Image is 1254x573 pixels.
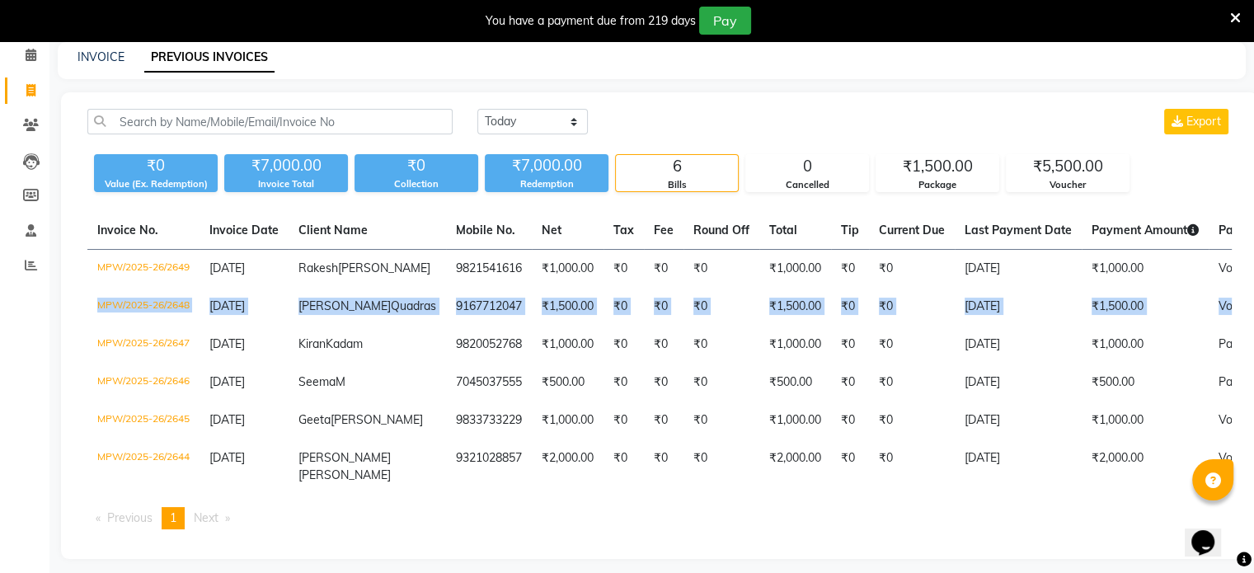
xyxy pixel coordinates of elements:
[485,177,608,191] div: Redemption
[87,507,1232,529] nav: Pagination
[604,402,644,439] td: ₹0
[831,326,869,364] td: ₹0
[965,223,1072,237] span: Last Payment Date
[759,288,831,326] td: ₹1,500.00
[869,250,955,289] td: ₹0
[683,402,759,439] td: ₹0
[298,374,336,389] span: Seema
[338,261,430,275] span: [PERSON_NAME]
[87,326,200,364] td: MPW/2025-26/2647
[1092,223,1199,237] span: Payment Amount
[955,326,1082,364] td: [DATE]
[1186,114,1221,129] span: Export
[683,364,759,402] td: ₹0
[355,154,478,177] div: ₹0
[683,326,759,364] td: ₹0
[298,467,391,482] span: [PERSON_NAME]
[876,155,998,178] div: ₹1,500.00
[616,178,738,192] div: Bills
[87,402,200,439] td: MPW/2025-26/2645
[446,288,532,326] td: 9167712047
[699,7,751,35] button: Pay
[1164,109,1228,134] button: Export
[224,177,348,191] div: Invoice Total
[194,510,218,525] span: Next
[298,298,391,313] span: [PERSON_NAME]
[876,178,998,192] div: Package
[654,223,674,237] span: Fee
[955,402,1082,439] td: [DATE]
[746,178,868,192] div: Cancelled
[87,364,200,402] td: MPW/2025-26/2646
[94,154,218,177] div: ₹0
[532,250,604,289] td: ₹1,000.00
[1007,155,1129,178] div: ₹5,500.00
[209,450,245,465] span: [DATE]
[1082,364,1209,402] td: ₹500.00
[107,510,153,525] span: Previous
[759,364,831,402] td: ₹500.00
[683,288,759,326] td: ₹0
[759,250,831,289] td: ₹1,000.00
[209,223,279,237] span: Invoice Date
[532,439,604,494] td: ₹2,000.00
[87,439,200,494] td: MPW/2025-26/2644
[831,288,869,326] td: ₹0
[644,326,683,364] td: ₹0
[841,223,859,237] span: Tip
[486,12,696,30] div: You have a payment due from 219 days
[144,43,275,73] a: PREVIOUS INVOICES
[604,439,644,494] td: ₹0
[693,223,749,237] span: Round Off
[604,250,644,289] td: ₹0
[683,250,759,289] td: ₹0
[1082,288,1209,326] td: ₹1,500.00
[759,326,831,364] td: ₹1,000.00
[209,261,245,275] span: [DATE]
[869,364,955,402] td: ₹0
[532,364,604,402] td: ₹500.00
[298,261,338,275] span: Rakesh
[616,155,738,178] div: 6
[456,223,515,237] span: Mobile No.
[355,177,478,191] div: Collection
[644,364,683,402] td: ₹0
[298,336,326,351] span: Kiran
[604,326,644,364] td: ₹0
[298,223,368,237] span: Client Name
[209,374,245,389] span: [DATE]
[532,402,604,439] td: ₹1,000.00
[209,412,245,427] span: [DATE]
[604,288,644,326] td: ₹0
[769,223,797,237] span: Total
[446,250,532,289] td: 9821541616
[955,250,1082,289] td: [DATE]
[87,109,453,134] input: Search by Name/Mobile/Email/Invoice No
[869,326,955,364] td: ₹0
[644,288,683,326] td: ₹0
[831,439,869,494] td: ₹0
[209,336,245,351] span: [DATE]
[97,223,158,237] span: Invoice No.
[170,510,176,525] span: 1
[87,288,200,326] td: MPW/2025-26/2648
[869,288,955,326] td: ₹0
[542,223,561,237] span: Net
[831,402,869,439] td: ₹0
[87,250,200,289] td: MPW/2025-26/2649
[77,49,124,64] a: INVOICE
[1007,178,1129,192] div: Voucher
[831,364,869,402] td: ₹0
[1082,439,1209,494] td: ₹2,000.00
[331,412,423,427] span: [PERSON_NAME]
[209,298,245,313] span: [DATE]
[94,177,218,191] div: Value (Ex. Redemption)
[446,326,532,364] td: 9820052768
[644,439,683,494] td: ₹0
[683,439,759,494] td: ₹0
[759,439,831,494] td: ₹2,000.00
[446,364,532,402] td: 7045037555
[446,402,532,439] td: 9833733229
[613,223,634,237] span: Tax
[644,250,683,289] td: ₹0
